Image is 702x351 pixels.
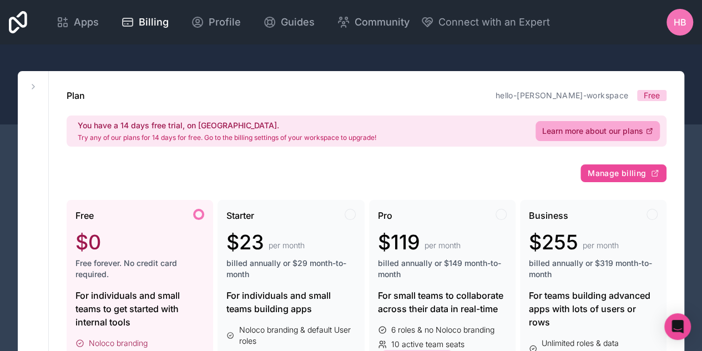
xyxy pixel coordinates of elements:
[378,231,420,253] span: $119
[542,126,643,137] span: Learn more about our plans
[378,209,392,222] span: Pro
[226,289,355,315] div: For individuals and small teams building apps
[529,289,658,329] div: For teams building advanced apps with lots of users or rows
[67,89,85,102] h1: Plan
[75,258,204,280] span: Free forever. No credit card required.
[391,324,494,335] span: 6 roles & no Noloco branding
[226,209,254,222] span: Starter
[281,14,315,30] span: Guides
[529,231,578,253] span: $255
[74,14,99,30] span: Apps
[583,240,619,251] span: per month
[355,14,410,30] span: Community
[75,289,204,329] div: For individuals and small teams to get started with internal tools
[529,209,568,222] span: Business
[496,91,628,100] a: hello-[PERSON_NAME]-workspace
[674,16,686,29] span: HB
[529,258,658,280] span: billed annually or $319 month-to-month
[378,289,507,315] div: For small teams to collaborate across their data in real-time
[438,14,550,30] span: Connect with an Expert
[421,14,550,30] button: Connect with an Expert
[644,90,660,101] span: Free
[425,240,461,251] span: per month
[47,10,108,34] a: Apps
[78,120,376,131] h2: You have a 14 days free trial, on [GEOGRAPHIC_DATA].
[78,133,376,142] p: Try any of our plans for 14 days for free. Go to the billing settings of your workspace to upgrade!
[139,14,169,30] span: Billing
[89,338,148,349] span: Noloco branding
[209,14,241,30] span: Profile
[112,10,178,34] a: Billing
[182,10,250,34] a: Profile
[239,324,355,347] span: Noloco branding & default User roles
[536,121,660,141] a: Learn more about our plans
[580,164,666,182] button: Manage billing
[269,240,305,251] span: per month
[378,258,507,280] span: billed annually or $149 month-to-month
[254,10,324,34] a: Guides
[391,339,464,350] span: 10 active team seats
[226,258,355,280] span: billed annually or $29 month-to-month
[75,209,94,222] span: Free
[226,231,264,253] span: $23
[588,168,646,178] span: Manage billing
[664,313,691,340] div: Open Intercom Messenger
[75,231,101,253] span: $0
[328,10,418,34] a: Community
